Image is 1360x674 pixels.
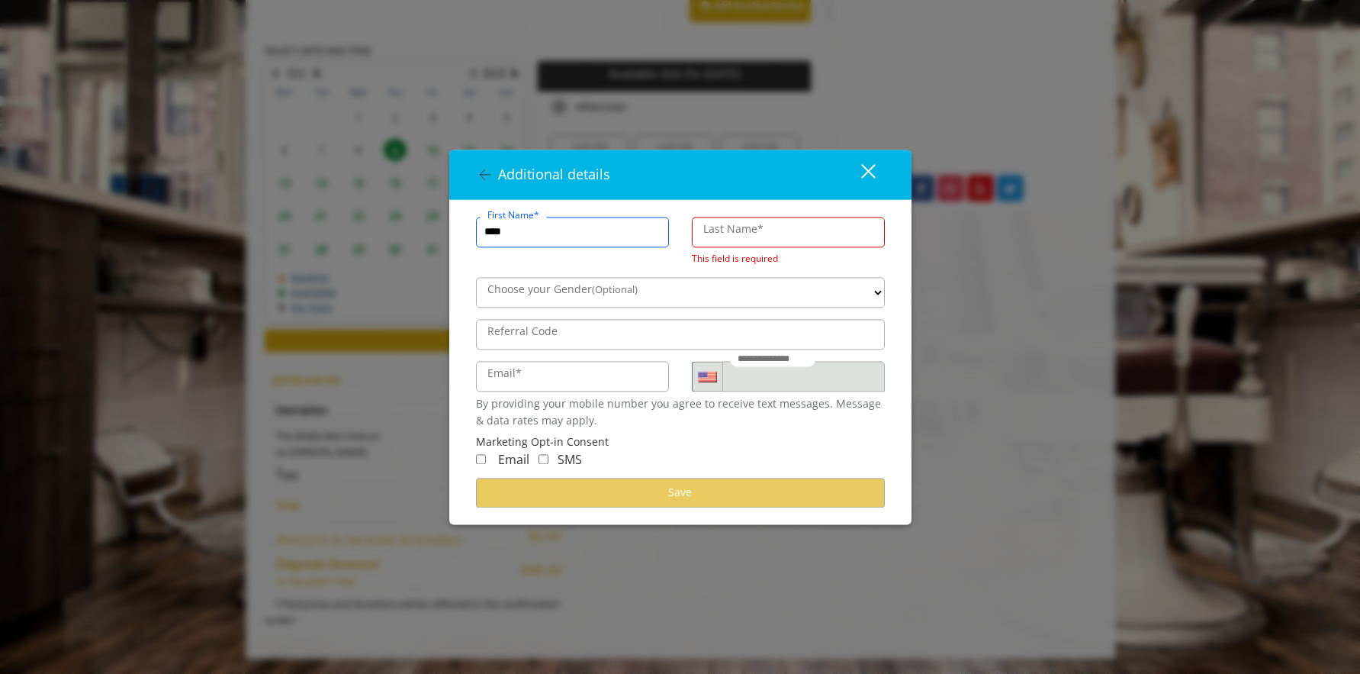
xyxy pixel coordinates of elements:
span: (Optional) [592,282,638,296]
span: Additional details [498,165,610,183]
input: FirstName [476,217,669,247]
input: Email [476,361,669,392]
button: Save [476,478,885,508]
input: Lastname [692,217,885,247]
select: Choose your Gender [476,277,885,308]
span: SMS [558,452,582,469]
button: close dialog [833,159,885,190]
label: Email* [480,365,529,382]
input: ReferralCode [476,319,885,350]
label: Last Name* [696,221,771,237]
span: Save [668,485,692,500]
input: Receive Marketing SMS [539,455,548,465]
input: Receive Marketing Email [476,455,486,465]
div: This field is required [692,251,885,266]
div: close dialog [844,163,874,186]
label: Referral Code [480,323,565,340]
div: By providing your mobile number you agree to receive text messages. Message & data rates may apply. [476,395,885,430]
div: Country [692,361,722,392]
label: First Name* [480,208,547,222]
div: Marketing Opt-in Consent [476,434,885,450]
label: Choose your Gender [480,281,645,298]
span: Email [498,452,529,469]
